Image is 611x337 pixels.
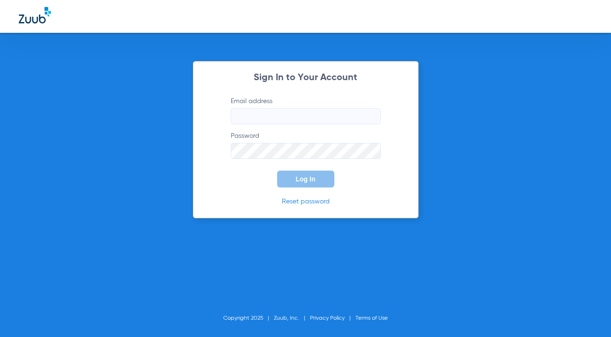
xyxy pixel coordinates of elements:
[217,73,395,82] h2: Sign In to Your Account
[231,97,381,124] label: Email address
[223,314,274,323] li: Copyright 2025
[231,143,381,159] input: Password
[355,315,388,321] a: Terms of Use
[19,7,51,23] img: Zuub Logo
[277,171,334,187] button: Log In
[231,131,381,159] label: Password
[296,175,316,183] span: Log In
[231,108,381,124] input: Email address
[310,315,345,321] a: Privacy Policy
[274,314,310,323] li: Zuub, Inc.
[282,198,330,205] a: Reset password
